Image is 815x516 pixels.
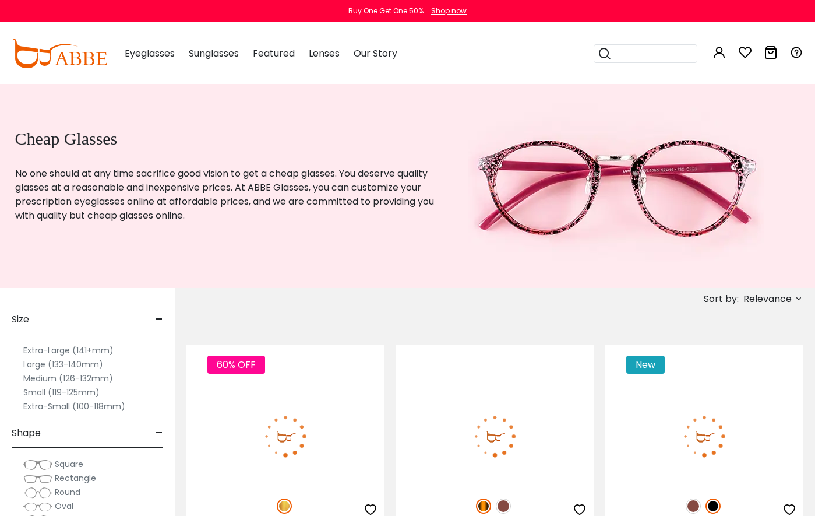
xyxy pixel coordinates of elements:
span: - [156,419,163,447]
h1: Cheap Glasses [15,128,439,149]
label: Extra-Small (100-118mm) [23,399,125,413]
span: Sort by: [704,292,739,306]
img: Brown [686,499,701,514]
span: Shape [12,419,41,447]
div: Buy One Get One 50% [348,6,424,16]
label: Extra-Large (141+mm) [23,343,114,357]
img: Gold Upheave - Metal ,Adjust Nose Pads [186,387,384,486]
span: Lenses [309,47,340,60]
img: Rectangle.png [23,473,52,485]
span: Round [55,486,80,498]
img: Black Dotti - Acetate ,Universal Bridge Fit [605,387,803,486]
img: Round.png [23,487,52,499]
span: Square [55,458,83,470]
div: Shop now [431,6,467,16]
img: Square.png [23,459,52,471]
img: Black [705,499,721,514]
span: Sunglasses [189,47,239,60]
span: Our Story [354,47,397,60]
span: 60% OFF [207,356,265,374]
span: Eyeglasses [125,47,175,60]
span: Size [12,306,29,334]
img: Tortoise Knowledge - Acetate ,Universal Bridge Fit [396,387,594,486]
span: Featured [253,47,295,60]
span: - [156,306,163,334]
img: Oval.png [23,501,52,513]
img: Gold [277,499,292,514]
span: Rectangle [55,472,96,484]
label: Large (133-140mm) [23,357,103,371]
img: abbeglasses.com [12,39,107,68]
p: No one should at any time sacrifice good vision to get a cheap glasses. You deserve quality glass... [15,167,439,223]
img: Brown [496,499,511,514]
span: Relevance [743,289,792,310]
a: Shop now [425,6,467,16]
span: New [626,356,665,374]
img: Tortoise [476,499,491,514]
label: Small (119-125mm) [23,385,100,399]
label: Medium (126-132mm) [23,371,113,385]
img: cheap glasses [468,84,764,288]
span: Oval [55,500,73,512]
